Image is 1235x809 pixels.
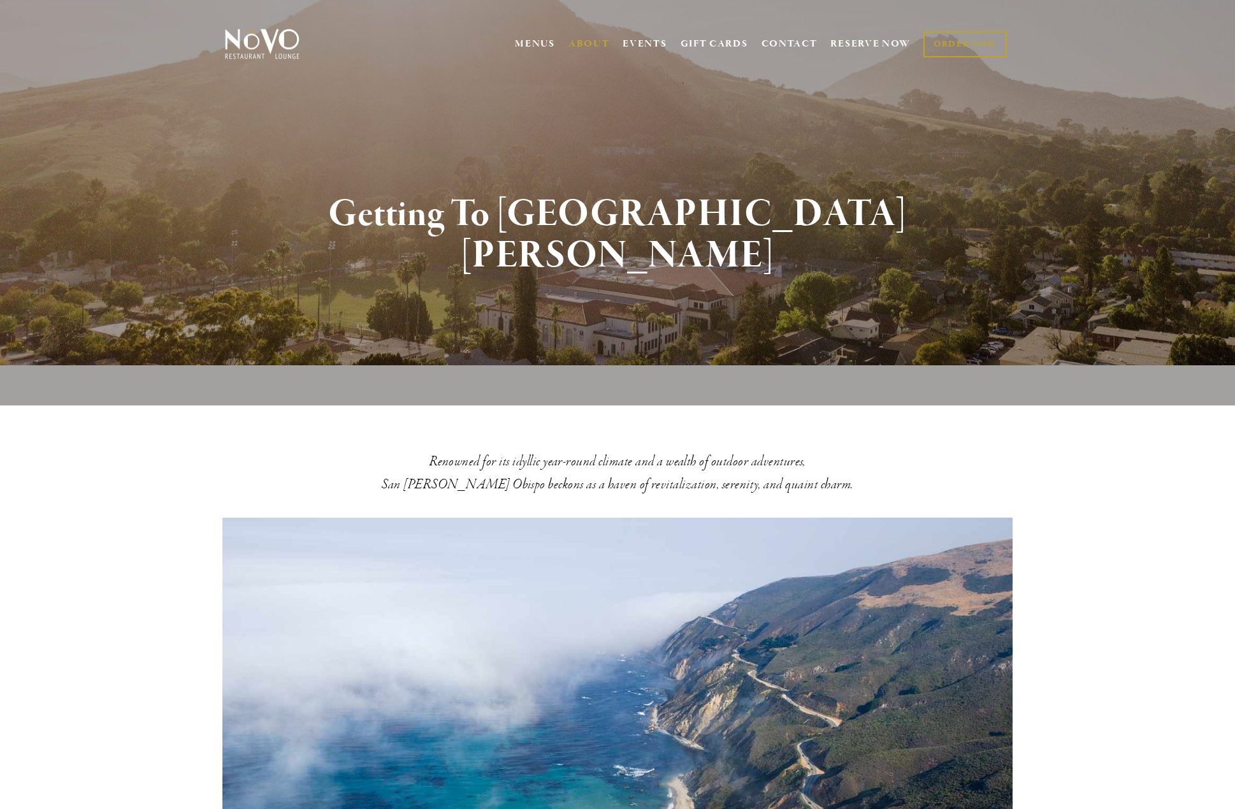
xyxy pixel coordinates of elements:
em: Renowned for its idyllic year-round climate and a wealth of outdoor adventures, San [PERSON_NAME]... [382,453,853,493]
a: MENUS [515,38,555,50]
img: Novo Restaurant &amp; Lounge [222,28,302,60]
a: ORDER NOW [923,31,1007,57]
a: EVENTS [623,38,667,50]
h1: Getting To [GEOGRAPHIC_DATA][PERSON_NAME] [246,194,989,277]
a: CONTACT [762,32,818,56]
a: RESERVE NOW [830,32,911,56]
a: ABOUT [568,38,610,50]
a: GIFT CARDS [681,32,748,56]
